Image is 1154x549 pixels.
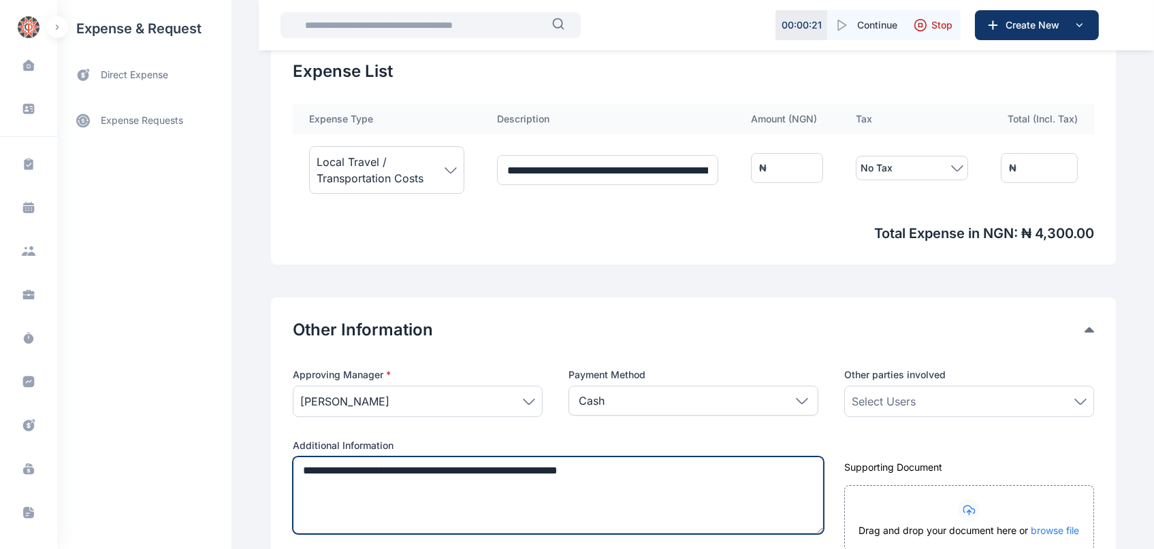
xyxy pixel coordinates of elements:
span: Continue [857,18,897,32]
span: Total Expense in NGN : ₦ 4,300.00 [293,224,1094,243]
a: direct expense [57,57,231,93]
span: Select Users [852,393,916,410]
span: Other parties involved [844,368,946,382]
div: Other Information [293,319,1094,341]
button: Create New [975,10,1099,40]
span: Approving Manager [293,368,391,382]
button: Other Information [293,319,1085,341]
span: Stop [931,18,952,32]
span: Create New [1000,18,1071,32]
div: ₦ [759,161,767,175]
button: Stop [905,10,961,40]
label: Payment Method [568,368,818,382]
th: Amount ( NGN ) [735,104,839,134]
div: expense requests [57,93,231,137]
th: Total (Incl. Tax) [984,104,1094,134]
span: direct expense [101,68,168,82]
label: Additional Information [293,439,818,452]
span: [PERSON_NAME] [300,393,389,410]
p: Cash [579,393,605,409]
a: expense requests [57,104,231,137]
th: Expense Type [293,104,481,134]
button: Continue [827,10,905,40]
span: No Tax [861,160,893,176]
h2: Expense List [293,61,1094,82]
div: Supporting Document [844,461,1094,474]
p: 00 : 00 : 21 [782,18,822,32]
th: Tax [839,104,984,134]
span: browse file [1031,525,1080,536]
div: ₦ [1009,161,1016,175]
th: Description [481,104,735,134]
span: Local Travel / Transportation Costs [317,154,445,186]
